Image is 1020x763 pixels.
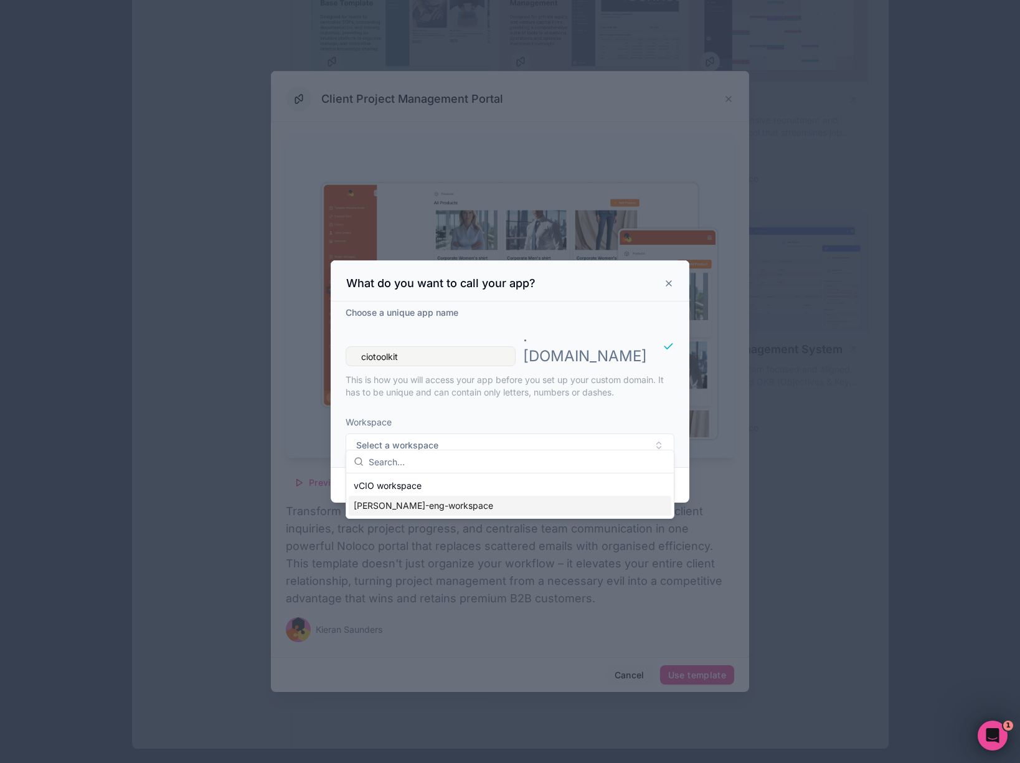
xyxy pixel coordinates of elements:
[369,450,666,473] input: Search...
[346,374,674,399] p: This is how you will access your app before you set up your custom domain. It has to be unique an...
[346,416,674,429] span: Workspace
[978,721,1008,751] iframe: Intercom live chat
[356,439,438,452] span: Select a workspace
[523,326,647,366] p: . [DOMAIN_NAME]
[346,276,536,291] h3: What do you want to call your app?
[346,434,674,457] button: Select Button
[349,476,671,496] div: vCIO workspace
[346,473,674,518] div: Suggestions
[349,496,671,516] div: [PERSON_NAME]-eng-workspace
[1003,721,1013,731] span: 1
[346,306,458,319] label: Choose a unique app name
